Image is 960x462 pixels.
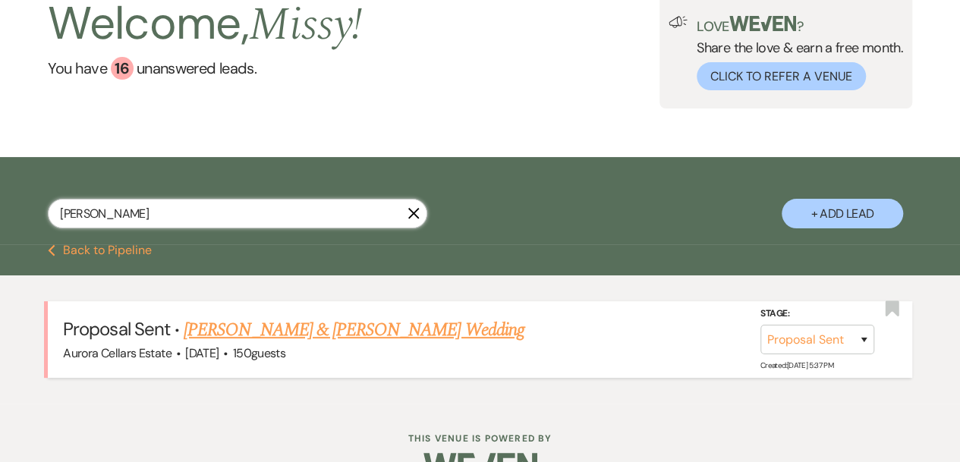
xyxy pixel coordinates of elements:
button: Back to Pipeline [48,244,152,256]
a: You have 16 unanswered leads. [48,57,362,80]
span: Created: [DATE] 5:37 PM [760,360,833,370]
div: 16 [111,57,134,80]
label: Stage: [760,306,874,322]
div: Share the love & earn a free month. [688,16,903,90]
img: loud-speaker-illustration.svg [669,16,688,28]
button: Click to Refer a Venue [697,62,866,90]
p: Love ? [697,16,903,33]
a: [PERSON_NAME] & [PERSON_NAME] Wedding [184,316,524,344]
span: 150 guests [233,345,285,361]
input: Search by name, event date, email address or phone number [48,199,427,228]
span: [DATE] [185,345,219,361]
span: Proposal Sent [63,317,170,341]
span: Aurora Cellars Estate [63,345,172,361]
img: weven-logo-green.svg [729,16,797,31]
button: + Add Lead [782,199,903,228]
